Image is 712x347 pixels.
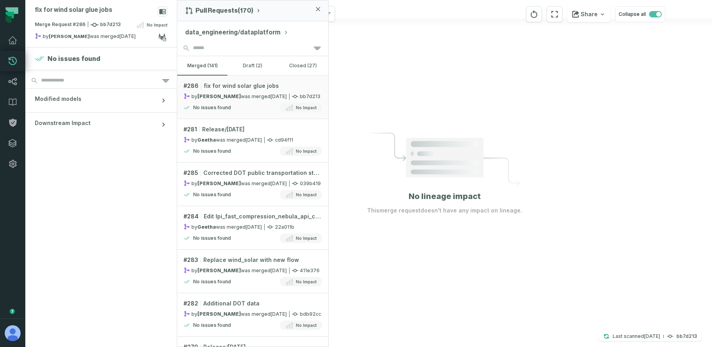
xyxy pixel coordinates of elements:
[35,95,81,103] span: Modified models
[296,148,316,154] span: No Impact
[184,267,287,274] div: by was merged
[184,224,322,230] div: 22a011b
[177,76,328,119] a: #286fix for wind solar glue jobsby[PERSON_NAME]was merged[DATE] 1:55:41 AMbb7d213No issues foundN...
[184,93,322,100] div: bb7d213
[49,34,90,39] strong: collin marsden (c_marsden)
[119,33,136,39] relative-time: Aug 30, 2025, 1:55 AM GMT+3
[177,56,227,75] button: merged (141)
[197,137,216,143] strong: Geetha (geetha.b)
[676,334,697,339] h4: bb7d213
[5,325,21,341] img: avatar of Aviel Bar-Yossef
[271,311,287,317] relative-time: Aug 28, 2025, 11:18 PM GMT+3
[197,93,241,99] strong: collin marsden (c_marsden)
[184,82,322,90] div: # 286
[184,212,322,220] div: # 284
[177,119,328,163] a: #281Release/[DATE]byGeethawas merged[DATE] 12:11:55 AMcd94f11No issues foundNo Impact
[197,180,241,186] strong: kennedy bruce (kennedybruce)
[197,224,216,230] strong: Geetha (geetha.b)
[203,256,299,264] span: Replace wind_solar with new flow
[246,224,262,230] relative-time: Aug 29, 2025, 11:03 PM GMT+3
[147,22,167,28] span: No Impact
[193,104,231,111] h4: No issues found
[177,293,328,337] a: #282Additional DOT databy[PERSON_NAME]was merged[DATE] 11:18:06 PMbdb92ccNo issues foundNo Impact
[367,207,522,214] p: This merge request doesn't have any impact on lineage.
[271,93,287,99] relative-time: Aug 30, 2025, 1:55 AM GMT+3
[185,7,261,15] button: Pull Requests(170)
[227,56,278,75] button: draft (2)
[613,332,660,340] p: Last scanned
[25,113,177,137] button: Downstream Impact
[296,279,316,285] span: No Impact
[184,169,322,177] div: # 285
[47,54,100,63] h4: No issues found
[202,125,244,133] span: Release/[DATE]
[184,180,287,187] div: by was merged
[184,180,322,187] div: 039b419
[35,21,121,29] span: Merge Request #286 bb7d213
[177,250,328,293] a: #283Replace wind_solar with new flowby[PERSON_NAME]was merged[DATE] 6:39:56 PM411e376No issues fo...
[296,192,316,198] span: No Impact
[184,311,322,317] div: bdb92cc
[184,224,262,230] div: by was merged
[296,322,316,328] span: No Impact
[184,125,322,133] div: # 281
[157,32,167,42] a: View on gitlab
[9,308,16,315] div: Tooltip anchor
[35,33,158,42] div: by was merged
[197,311,241,317] strong: kennedy bruce (kennedybruce)
[25,89,177,112] button: Modified models
[271,180,287,186] relative-time: Aug 30, 2025, 12:11 AM GMT+3
[197,267,241,273] strong: collin marsden (c_marsden)
[409,191,481,202] h1: No lineage impact
[185,28,288,37] button: data_engineering/dataplatform
[271,267,287,273] relative-time: Aug 29, 2025, 6:39 PM GMT+3
[184,267,322,274] div: 411e376
[35,6,112,14] div: fix for wind solar glue jobs
[278,56,328,75] button: closed (27)
[598,332,702,341] button: Last scanned[DATE] 1:54:51 AMbb7d213
[184,256,322,264] div: # 283
[204,82,279,90] span: fix for wind solar glue jobs
[35,119,91,127] span: Downstream Impact
[184,137,262,143] div: by was merged
[203,169,322,177] span: Corrected DOT public transportation stats glue job
[296,104,316,111] span: No Impact
[184,300,322,307] div: # 282
[296,235,316,241] span: No Impact
[193,148,231,154] h4: No issues found
[184,93,287,100] div: by was merged
[177,206,328,250] a: #284Edit lpi_fast_compression_nebula_api_consumption.pybyGeethawas merged[DATE] 11:03:07 PM22a011...
[246,137,262,143] relative-time: Aug 30, 2025, 12:11 AM GMT+3
[184,311,287,317] div: by was merged
[177,163,328,206] a: #285Corrected DOT public transportation stats glue jobby[PERSON_NAME]was merged[DATE] 12:11:14 AM...
[193,322,231,328] h4: No issues found
[193,279,231,285] h4: No issues found
[615,6,665,22] button: Collapse all
[567,6,610,22] button: Share
[184,137,322,143] div: cd94f11
[193,235,231,241] h4: No issues found
[203,300,259,307] span: Additional DOT data
[204,212,322,220] span: Edit lpi_fast_compression_nebula_api_consumption.py
[193,192,231,198] h4: No issues found
[644,333,660,339] relative-time: Aug 30, 2025, 1:54 AM GMT+3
